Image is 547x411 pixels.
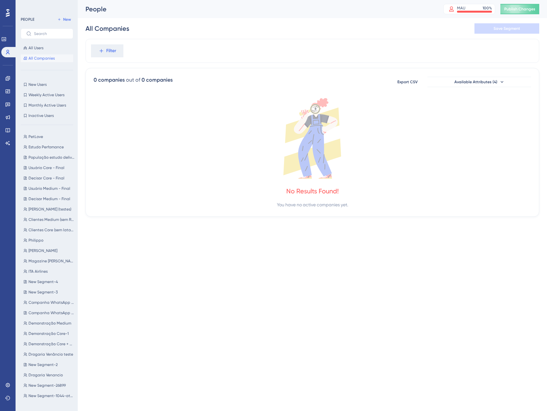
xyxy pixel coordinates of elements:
[397,79,418,85] span: Export CSV
[21,257,77,265] button: Magazine [PERSON_NAME]
[21,91,73,99] button: Weekly Active Users
[391,77,424,87] button: Export CSV
[21,54,73,62] button: All Companies
[142,76,173,84] div: 0 companies
[21,319,77,327] button: Demonstração Medium
[21,101,73,109] button: Monthly Active Users
[28,56,55,61] span: All Companies
[63,17,71,22] span: New
[21,226,77,234] button: Clientes Core (sem latam)
[494,26,520,31] span: Save Segment
[28,362,58,367] span: New Segment-2
[21,143,77,151] button: Estudo Perfomance
[21,112,73,120] button: Inactive Users
[21,278,77,286] button: New Segment-4
[474,23,539,34] button: Save Segment
[21,309,77,317] button: Campanha WhatsApp (Tela Inicial)
[504,6,535,12] span: Publish Changes
[126,76,140,84] div: out of
[28,393,74,398] span: New Segment-1044-atualizado
[21,81,73,88] button: New Users
[91,44,123,57] button: Filter
[28,258,74,264] span: Magazine [PERSON_NAME]
[28,186,70,191] span: Usuário Medium - Final
[21,288,77,296] button: New Segment-3
[483,6,492,11] div: 100 %
[28,321,71,326] span: Demonstração Medium
[28,383,66,388] span: New Segment-26899
[28,310,74,315] span: Campanha WhatsApp (Tela Inicial)
[55,16,73,23] button: New
[94,76,125,84] div: 0 companies
[21,330,77,337] button: Demonstração Core-1
[28,155,74,160] span: População estudo delivery [DATE]
[85,5,427,14] div: People
[21,247,77,255] button: [PERSON_NAME]
[21,268,77,275] button: ITA Airlines
[21,164,77,172] button: Usuário Core - Final
[277,201,348,209] div: You have no active companies yet.
[427,77,531,87] button: Available Attributes (4)
[28,227,74,233] span: Clientes Core (sem latam)
[28,331,69,336] span: Demonstração Core-1
[21,340,77,348] button: Demonstração Core + Medium
[21,205,77,213] button: [PERSON_NAME] (testes)
[21,392,77,400] button: New Segment-1044-atualizado
[457,6,465,11] div: MAU
[28,248,57,253] span: [PERSON_NAME]
[21,133,77,141] button: PetLove
[500,4,539,14] button: Publish Changes
[21,350,77,358] button: Drogaria Venâncio teste
[34,31,68,36] input: Search
[21,236,77,244] button: Philippo
[28,300,74,305] span: Campanha WhatsApp (Tela de Contatos)
[21,299,77,306] button: Campanha WhatsApp (Tela de Contatos)
[286,187,339,196] div: No Results Found!
[21,174,77,182] button: Decisor Core - Final
[28,103,66,108] span: Monthly Active Users
[28,217,74,222] span: Clientes Medium (sem Raízen)
[28,165,64,170] span: Usuário Core - Final
[21,195,77,203] button: Decisor Medium - Final
[28,92,64,97] span: Weekly Active Users
[21,44,73,52] button: All Users
[28,82,47,87] span: New Users
[21,371,77,379] button: Drogaria Venancio
[28,144,64,150] span: Estudo Perfomance
[21,17,34,22] div: PEOPLE
[454,79,497,85] span: Available Attributes (4)
[21,361,77,369] button: New Segment-2
[28,134,43,139] span: PetLove
[28,290,58,295] span: New Segment-3
[28,352,73,357] span: Drogaria Venâncio teste
[28,372,63,378] span: Drogaria Venancio
[28,45,43,51] span: All Users
[28,238,43,243] span: Philippo
[28,196,70,201] span: Decisor Medium - Final
[28,207,71,212] span: [PERSON_NAME] (testes)
[28,176,64,181] span: Decisor Core - Final
[106,47,116,55] span: Filter
[28,279,58,284] span: New Segment-4
[21,216,77,223] button: Clientes Medium (sem Raízen)
[21,154,77,161] button: População estudo delivery [DATE]
[28,341,74,347] span: Demonstração Core + Medium
[21,382,77,389] button: New Segment-26899
[85,24,129,33] div: All Companies
[21,185,77,192] button: Usuário Medium - Final
[28,269,48,274] span: ITA Airlines
[28,113,54,118] span: Inactive Users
